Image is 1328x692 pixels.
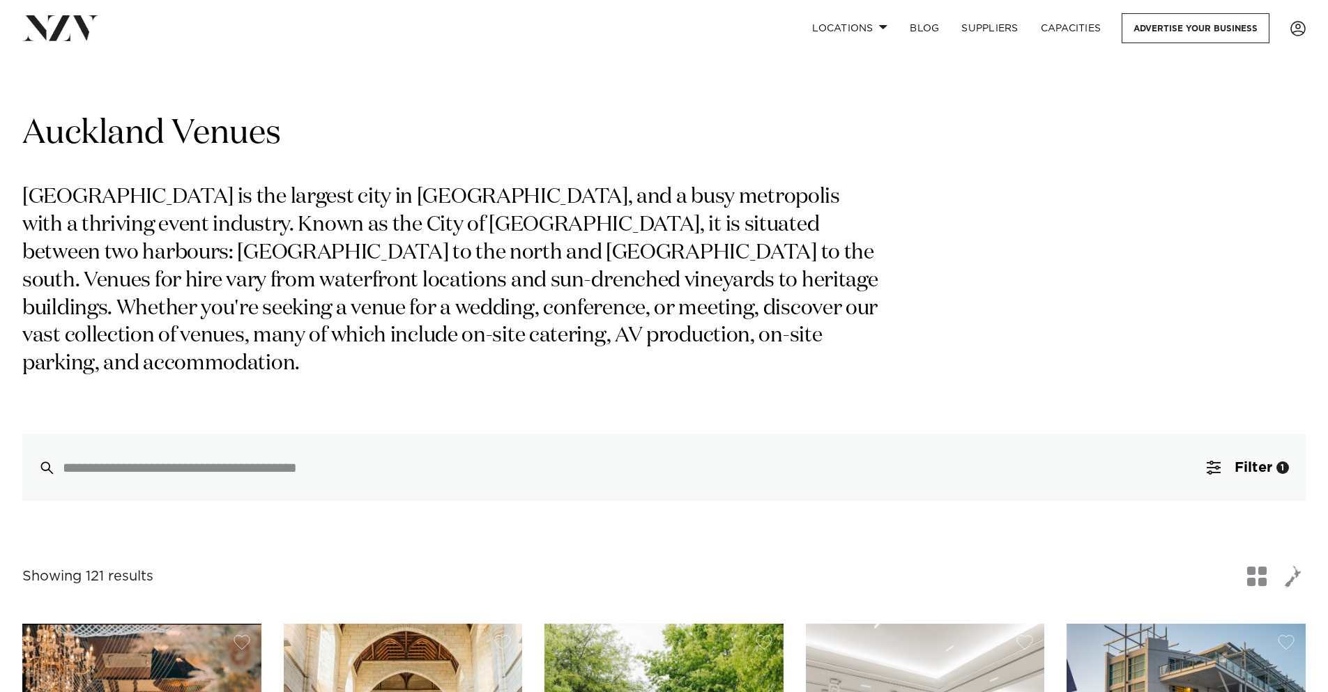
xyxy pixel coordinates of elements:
[1276,461,1289,474] div: 1
[22,15,98,40] img: nzv-logo.png
[1122,13,1269,43] a: Advertise your business
[22,566,153,587] div: Showing 121 results
[22,112,1306,156] h1: Auckland Venues
[899,13,950,43] a: BLOG
[950,13,1029,43] a: SUPPLIERS
[22,184,884,378] p: [GEOGRAPHIC_DATA] is the largest city in [GEOGRAPHIC_DATA], and a busy metropolis with a thriving...
[1235,461,1272,475] span: Filter
[801,13,899,43] a: Locations
[1190,434,1306,501] button: Filter1
[1030,13,1113,43] a: Capacities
